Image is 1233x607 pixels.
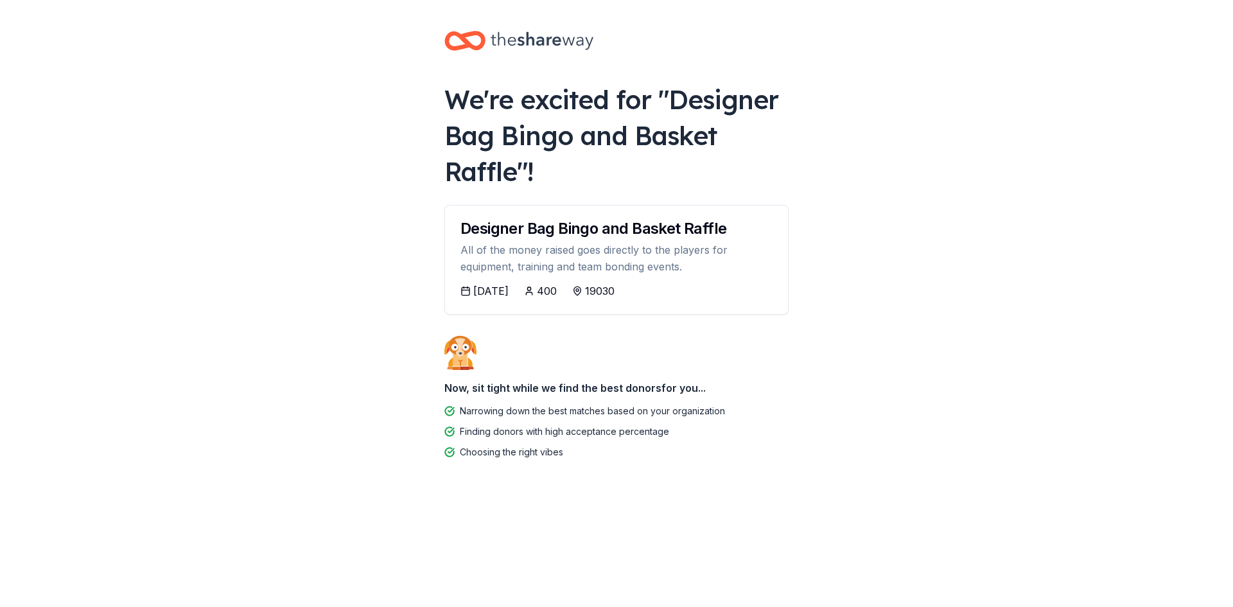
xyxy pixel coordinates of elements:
div: Finding donors with high acceptance percentage [460,424,669,439]
div: All of the money raised goes directly to the players for equipment, training and team bonding eve... [460,242,773,276]
img: Dog waiting patiently [444,335,477,370]
div: Choosing the right vibes [460,444,563,460]
div: Designer Bag Bingo and Basket Raffle [460,221,773,236]
div: Now, sit tight while we find the best donors for you... [444,375,789,401]
div: We're excited for " Designer Bag Bingo and Basket Raffle "! [444,82,789,189]
div: 19030 [585,283,615,299]
div: [DATE] [473,283,509,299]
div: Narrowing down the best matches based on your organization [460,403,725,419]
div: 400 [537,283,557,299]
